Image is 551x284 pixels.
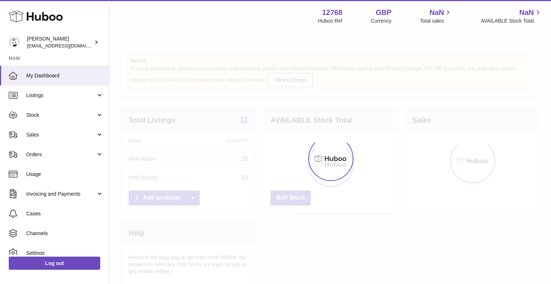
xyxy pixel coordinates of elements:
[27,43,107,49] span: [EMAIL_ADDRESS][DOMAIN_NAME]
[318,18,343,24] div: Huboo Ref
[376,8,391,18] strong: GBP
[420,18,452,24] span: Total sales
[519,8,534,18] span: NaN
[26,210,103,217] span: Cases
[26,151,96,158] span: Orders
[481,18,542,24] span: AVAILABLE Stock Total
[429,8,444,18] span: NaN
[26,230,103,237] span: Channels
[481,8,542,24] a: NaN AVAILABLE Stock Total
[26,171,103,178] span: Usage
[322,8,343,18] strong: 12768
[26,131,96,138] span: Sales
[9,37,20,48] img: internalAdmin-12768@internal.huboo.com
[9,257,100,270] a: Log out
[27,35,93,49] div: [PERSON_NAME]
[420,8,452,24] a: NaN Total sales
[26,191,96,197] span: Invoicing and Payments
[26,92,96,99] span: Listings
[26,112,96,119] span: Stock
[26,250,103,257] span: Settings
[26,72,103,79] span: My Dashboard
[371,18,392,24] div: Currency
